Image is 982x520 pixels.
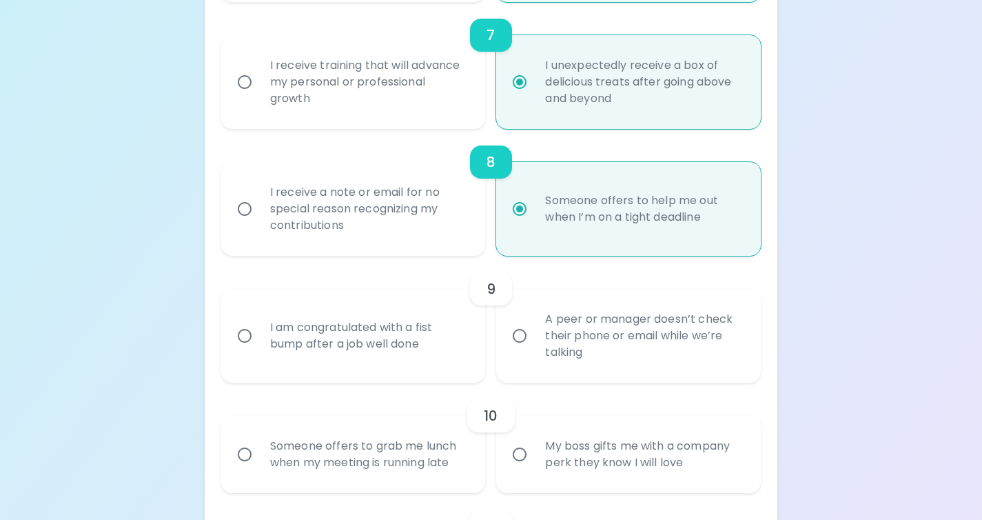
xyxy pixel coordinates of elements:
div: I receive training that will advance my personal or professional growth [259,41,478,123]
div: I am congratulated with a fist bump after a job well done [259,303,478,369]
div: I unexpectedly receive a box of delicious treats after going above and beyond [534,41,753,123]
div: I receive a note or email for no special reason recognizing my contributions [259,168,478,250]
h6: 8 [487,151,495,173]
div: choice-group-check [221,256,761,383]
div: choice-group-check [221,383,761,493]
h6: 7 [487,24,495,46]
div: choice-group-check [221,129,761,256]
h6: 10 [484,405,498,427]
div: My boss gifts me with a company perk they know I will love [534,421,753,488]
div: choice-group-check [221,2,761,129]
div: A peer or manager doesn’t check their phone or email while we’re talking [534,294,753,377]
div: Someone offers to grab me lunch when my meeting is running late [259,421,478,488]
h6: 9 [487,278,495,300]
div: Someone offers to help me out when I’m on a tight deadline [534,176,753,242]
